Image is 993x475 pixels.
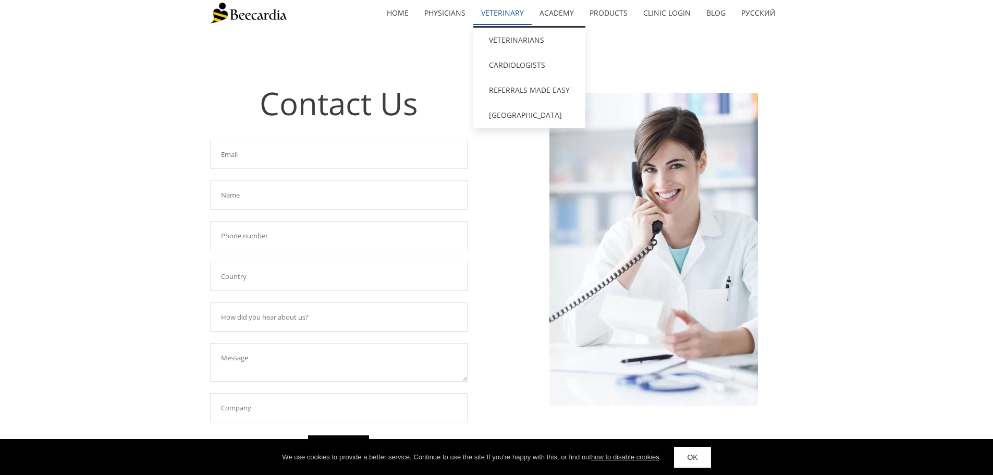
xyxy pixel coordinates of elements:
[733,1,783,25] a: Русский
[473,78,585,103] a: Referrals Made Easy
[308,435,369,465] a: SEND
[210,393,468,422] input: Company
[674,447,710,468] a: OK
[473,53,585,78] a: Cardiologists
[532,1,582,25] a: Academy
[473,28,585,53] a: Veterinarians
[379,1,416,25] a: home
[473,1,532,25] a: Veterinary
[635,1,698,25] a: Clinic Login
[582,1,635,25] a: Products
[260,82,418,125] span: Contact Us
[210,140,468,169] input: Email
[698,1,733,25] a: Blog
[282,452,661,462] div: We use cookies to provide a better service. Continue to use the site If you're happy with this, o...
[210,262,468,291] input: Country
[416,1,473,25] a: Physicians
[210,180,468,210] input: Name
[591,453,659,461] a: how to disable cookies
[210,221,468,250] input: Phone number
[210,302,468,332] input: How did you hear about us?
[210,3,287,23] img: Beecardia
[473,103,585,128] a: [GEOGRAPHIC_DATA]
